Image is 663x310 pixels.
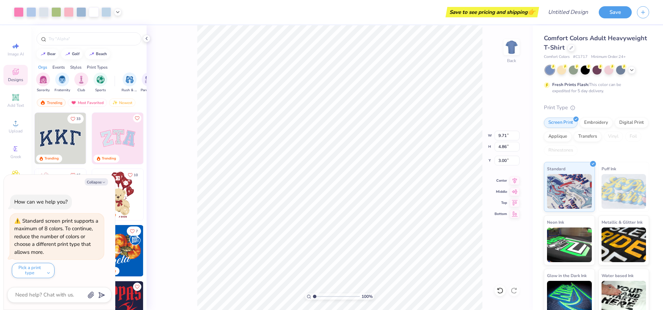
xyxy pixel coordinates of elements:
[76,173,81,177] span: 15
[145,76,153,84] img: Parent's Weekend Image
[14,198,68,205] div: How can we help you?
[495,178,507,183] span: Center
[86,169,137,220] img: d12a98c7-f0f7-4345-bf3a-b9f1b718b86e
[93,72,107,93] div: filter for Sports
[495,189,507,194] span: Middle
[40,52,46,56] img: trend_line.gif
[10,154,21,160] span: Greek
[109,98,135,107] div: Newest
[602,272,633,279] span: Water based Ink
[591,54,626,60] span: Minimum Order: 24 +
[604,131,623,142] div: Vinyl
[38,64,47,70] div: Orgs
[72,52,80,56] div: golf
[544,34,647,52] span: Comfort Colors Adult Heavyweight T-Shirt
[544,131,572,142] div: Applique
[14,217,98,256] div: Standard screen print supports a maximum of 8 colors. To continue, reduce the number of colors or...
[86,113,137,164] img: edfb13fc-0e43-44eb-bea2-bf7fc0dd67f9
[39,76,47,84] img: Sorority Image
[35,169,86,220] img: 83dda5b0-2158-48ca-832c-f6b4ef4c4536
[126,76,134,84] img: Rush & Bid Image
[143,113,194,164] img: 5ee11766-d822-42f5-ad4e-763472bf8dcf
[77,88,85,93] span: Club
[507,58,516,64] div: Back
[55,88,70,93] span: Fraternity
[85,178,108,186] button: Collapse
[133,283,141,291] button: Like
[547,218,564,226] span: Neon Ink
[67,170,84,180] button: Like
[55,72,70,93] div: filter for Fraternity
[580,118,613,128] div: Embroidery
[574,131,602,142] div: Transfers
[528,8,535,16] span: 👉
[52,64,65,70] div: Events
[133,114,141,122] button: Like
[143,169,194,220] img: e74243e0-e378-47aa-a400-bc6bcb25063a
[125,170,141,180] button: Like
[97,76,105,84] img: Sports Image
[67,114,84,123] button: Like
[134,173,138,177] span: 10
[127,226,141,236] button: Like
[615,118,648,128] div: Digital Print
[95,88,106,93] span: Sports
[36,49,59,59] button: bear
[37,88,50,93] span: Sorority
[92,169,143,220] img: 587403a7-0594-4a7f-b2bd-0ca67a3ff8dd
[40,100,45,105] img: trending.gif
[58,76,66,84] img: Fraternity Image
[602,165,616,172] span: Puff Ink
[547,227,592,262] img: Neon Ink
[68,98,107,107] div: Most Favorited
[7,103,24,108] span: Add Text
[70,64,82,70] div: Styles
[87,64,108,70] div: Print Types
[122,72,138,93] button: filter button
[602,174,646,209] img: Puff Ink
[8,51,24,57] span: Image AI
[36,72,50,93] button: filter button
[9,128,23,134] span: Upload
[602,218,643,226] span: Metallic & Glitter Ink
[573,54,588,60] span: # C1717
[505,40,519,54] img: Back
[35,113,86,164] img: 3b9aba4f-e317-4aa7-a679-c95a879539bd
[141,72,157,93] button: filter button
[74,72,88,93] button: filter button
[447,7,537,17] div: Save to see pricing and shipping
[625,131,641,142] div: Foil
[122,72,138,93] div: filter for Rush & Bid
[55,72,70,93] button: filter button
[122,88,138,93] span: Rush & Bid
[48,35,137,42] input: Try "Alpha"
[77,76,85,84] img: Club Image
[547,272,587,279] span: Glow in the Dark Ink
[76,117,81,121] span: 33
[544,118,578,128] div: Screen Print
[136,230,138,233] span: 7
[61,49,83,59] button: golf
[495,212,507,216] span: Bottom
[47,52,56,56] div: bear
[85,49,110,59] button: beach
[37,98,66,107] div: Trending
[544,104,649,112] div: Print Type
[36,72,50,93] div: filter for Sorority
[542,5,594,19] input: Untitled Design
[89,52,94,56] img: trend_line.gif
[71,100,76,105] img: most_fav.gif
[141,88,157,93] span: Parent's Weekend
[547,174,592,209] img: Standard
[12,263,55,278] button: Pick a print type
[544,145,578,156] div: Rhinestones
[547,165,565,172] span: Standard
[92,225,143,276] img: 8659caeb-cee5-4a4c-bd29-52ea2f761d42
[102,156,116,161] div: Trending
[112,100,118,105] img: Newest.gif
[602,227,646,262] img: Metallic & Glitter Ink
[495,200,507,205] span: Top
[8,77,23,83] span: Designs
[544,54,570,60] span: Comfort Colors
[65,52,71,56] img: trend_line.gif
